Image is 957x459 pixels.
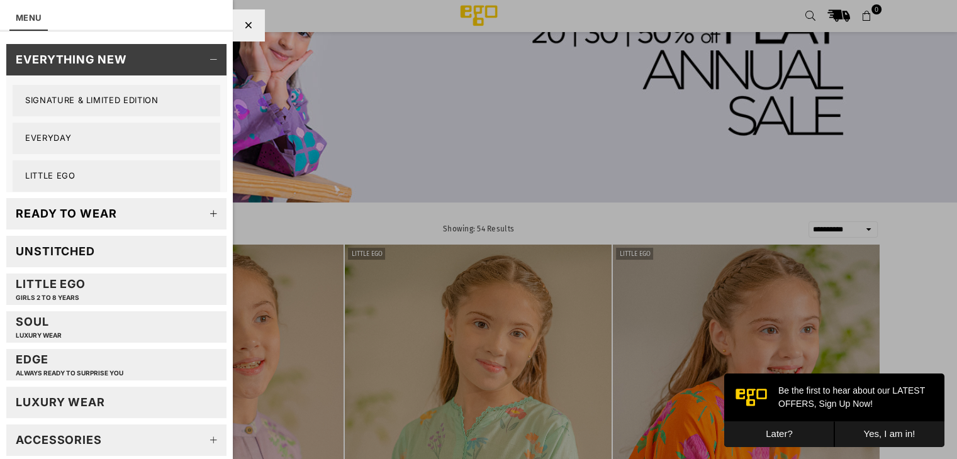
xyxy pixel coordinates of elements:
div: Ready to wear [16,206,117,221]
a: Little EGO [13,160,220,192]
p: LUXURY WEAR [16,331,62,340]
a: Unstitched [6,236,227,267]
a: EVERYTHING NEW [6,44,227,75]
div: EDGE [16,352,123,377]
p: GIRLS 2 TO 8 YEARS [16,294,86,302]
div: Little EGO [16,277,86,301]
a: Accessories [6,424,227,456]
p: Always ready to surprise you [16,369,123,377]
div: Close Menu [233,9,264,41]
div: LUXURY WEAR [16,395,105,409]
iframe: webpush-onsite [724,373,944,446]
a: EDGEAlways ready to surprise you [6,349,227,380]
a: Little EGOGIRLS 2 TO 8 YEARS [6,274,227,305]
a: Signature & Limited Edition [13,85,220,116]
a: Everyday [13,123,220,154]
a: MENU [16,13,42,23]
button: Yes, I am in! [110,48,220,74]
div: Unstitched [16,244,95,258]
a: Ready to wear [6,198,227,229]
div: EVERYTHING NEW [16,52,127,67]
a: SoulLUXURY WEAR [6,311,227,343]
div: Soul [16,314,62,339]
a: LUXURY WEAR [6,387,227,418]
div: Accessories [16,433,102,447]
